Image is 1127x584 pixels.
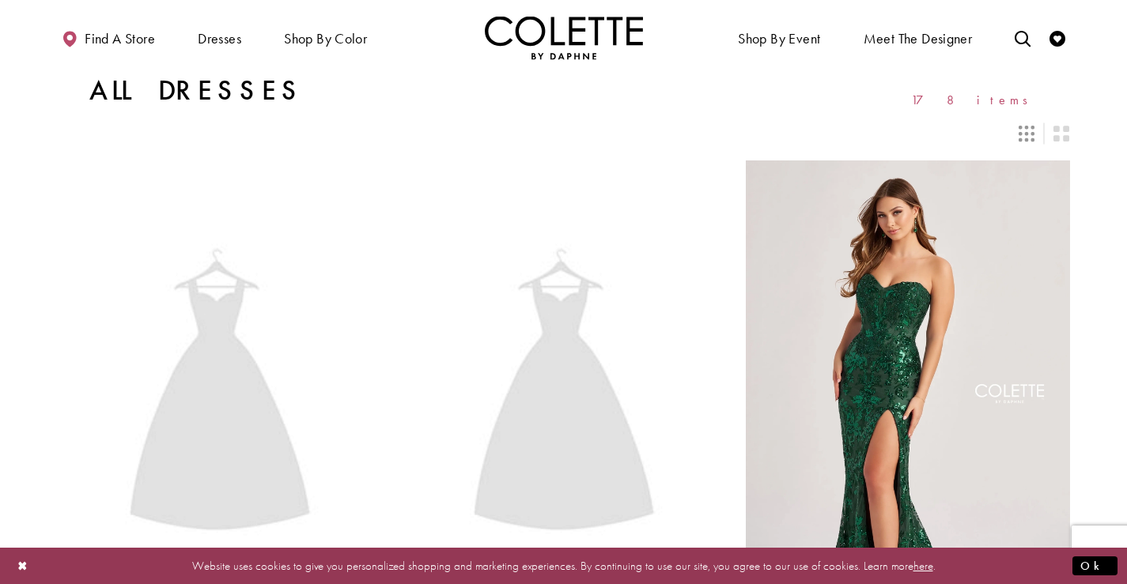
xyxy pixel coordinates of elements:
img: Colette by Daphne [485,16,643,59]
span: Shop By Event [734,16,824,59]
a: Meet the designer [860,16,977,59]
h1: All Dresses [89,75,304,107]
span: Meet the designer [864,31,973,47]
a: Visit Home Page [485,16,643,59]
span: Shop by color [280,16,371,59]
a: here [913,557,933,573]
p: Website uses cookies to give you personalized shopping and marketing experiences. By continuing t... [114,555,1013,576]
button: Submit Dialog [1072,556,1118,575]
span: Find a store [85,31,155,47]
button: Close Dialog [9,552,36,579]
span: Shop by color [284,31,367,47]
span: Switch layout to 3 columns [1019,126,1034,141]
a: Find a store [58,16,159,59]
span: Shop By Event [738,31,820,47]
span: Switch layout to 2 columns [1053,126,1069,141]
a: Check Wishlist [1046,16,1069,59]
span: Dresses [194,16,245,59]
span: 178 items [911,93,1038,107]
div: Layout Controls [48,116,1080,151]
span: Dresses [198,31,241,47]
a: Toggle search [1011,16,1034,59]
